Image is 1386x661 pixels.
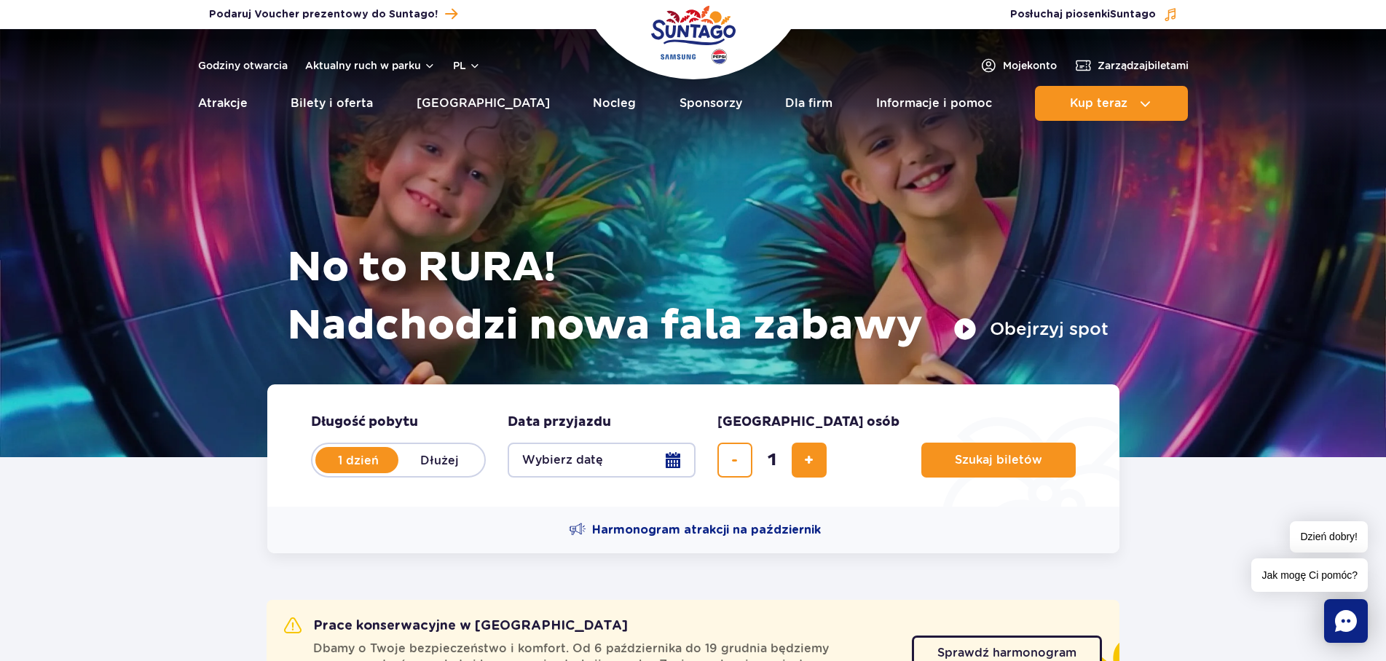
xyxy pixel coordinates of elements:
[1110,9,1156,20] span: Suntago
[1290,521,1368,553] span: Dzień dobry!
[209,7,438,22] span: Podaruj Voucher prezentowy do Suntago!
[317,445,400,475] label: 1 dzień
[1324,599,1368,643] div: Chat
[876,86,992,121] a: Informacje i pomoc
[953,317,1109,341] button: Obejrzyj spot
[1098,58,1189,73] span: Zarządzaj biletami
[955,454,1042,467] span: Szukaj biletów
[680,86,742,121] a: Sponsorzy
[1070,97,1127,110] span: Kup teraz
[792,443,827,478] button: dodaj bilet
[1074,57,1189,74] a: Zarządzajbiletami
[453,58,481,73] button: pl
[291,86,373,121] a: Bilety i oferta
[284,617,628,635] h2: Prace konserwacyjne w [GEOGRAPHIC_DATA]
[198,86,248,121] a: Atrakcje
[593,86,636,121] a: Nocleg
[1035,86,1188,121] button: Kup teraz
[1003,58,1057,73] span: Moje konto
[417,86,550,121] a: [GEOGRAPHIC_DATA]
[209,4,457,24] a: Podaruj Voucher prezentowy do Suntago!
[1010,7,1178,22] button: Posłuchaj piosenkiSuntago
[508,443,696,478] button: Wybierz datę
[287,239,1109,355] h1: No to RURA! Nadchodzi nowa fala zabawy
[717,443,752,478] button: usuń bilet
[305,60,436,71] button: Aktualny ruch w parku
[785,86,832,121] a: Dla firm
[267,384,1119,507] form: Planowanie wizyty w Park of Poland
[592,522,821,538] span: Harmonogram atrakcji na październik
[937,647,1076,659] span: Sprawdź harmonogram
[921,443,1076,478] button: Szukaj biletów
[311,413,418,431] span: Długość pobytu
[980,57,1057,74] a: Mojekonto
[398,445,481,475] label: Dłużej
[1010,7,1156,22] span: Posłuchaj piosenki
[1251,558,1368,592] span: Jak mogę Ci pomóc?
[198,58,288,73] a: Godziny otwarcia
[717,413,899,431] span: [GEOGRAPHIC_DATA] osób
[569,521,821,539] a: Harmonogram atrakcji na październik
[755,443,790,478] input: liczba biletów
[508,413,611,431] span: Data przyjazdu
